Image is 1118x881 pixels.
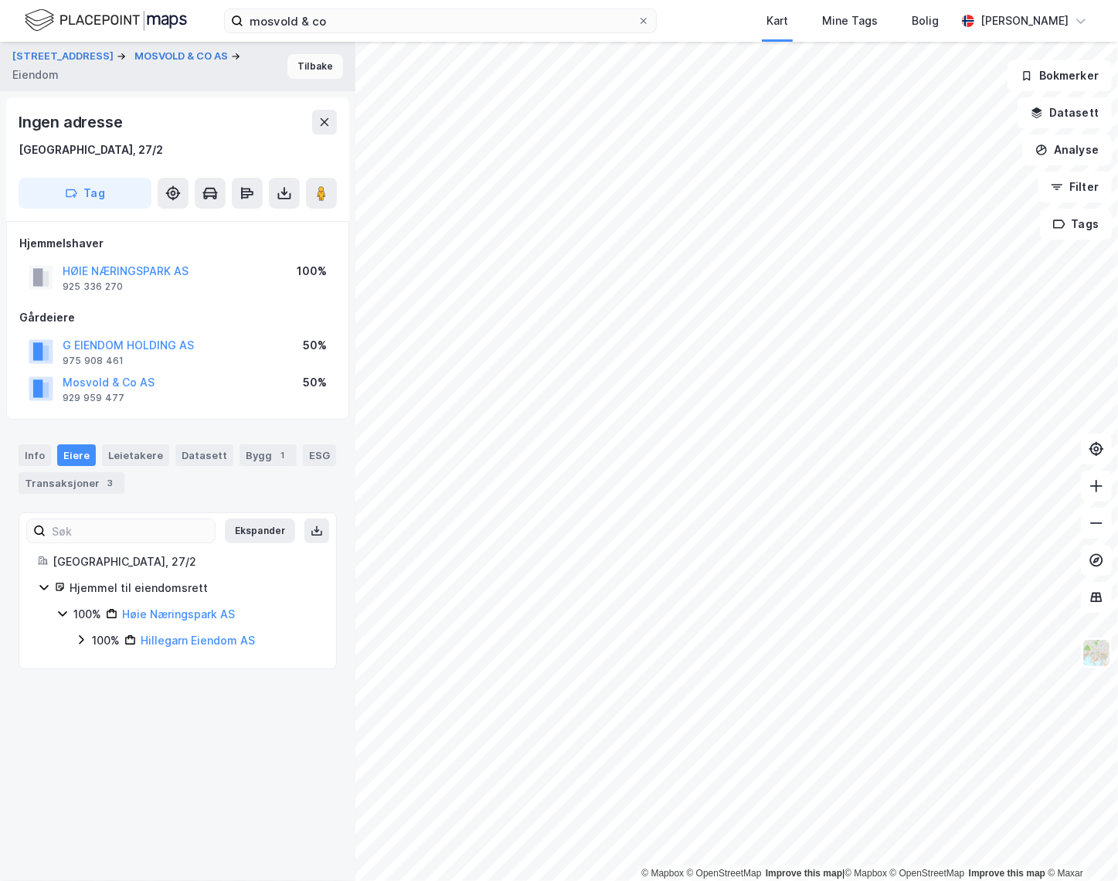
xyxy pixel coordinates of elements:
div: 100% [73,605,101,624]
div: 975 908 461 [63,355,124,367]
div: Hjemmelshaver [19,234,336,253]
button: Tags [1040,209,1112,240]
a: Høie Næringspark AS [122,607,235,621]
button: Analyse [1022,134,1112,165]
img: logo.f888ab2527a4732fd821a326f86c7f29.svg [25,7,187,34]
button: MOSVOLD & CO AS [134,49,231,64]
div: Bolig [912,12,939,30]
button: Tilbake [287,54,343,79]
div: Eiendom [12,66,59,84]
button: Datasett [1018,97,1112,128]
button: Filter [1038,172,1112,202]
button: Bokmerker [1008,60,1112,91]
div: Info [19,444,51,466]
div: 50% [303,373,327,392]
div: Mine Tags [822,12,878,30]
div: Gårdeiere [19,308,336,327]
a: Improve this map [766,868,842,879]
div: | [641,866,1083,881]
div: Ingen adresse [19,110,125,134]
img: Z [1082,638,1111,668]
div: 925 336 270 [63,281,123,293]
input: Søk på adresse, matrikkel, gårdeiere, leietakere eller personer [243,9,637,32]
a: OpenStreetMap [687,868,762,879]
div: 3 [103,475,118,491]
div: Datasett [175,444,233,466]
div: Bygg [240,444,297,466]
a: Mapbox [641,868,684,879]
button: Tag [19,178,151,209]
div: Hjemmel til eiendomsrett [70,579,318,597]
input: Søk [46,519,215,543]
div: 50% [303,336,327,355]
a: Hillegarn Eiendom AS [141,634,255,647]
div: [GEOGRAPHIC_DATA], 27/2 [53,553,318,571]
div: Leietakere [102,444,169,466]
div: 100% [297,262,327,281]
a: Improve this map [969,868,1045,879]
div: 1 [275,447,291,463]
div: Kart [766,12,788,30]
button: Ekspander [225,519,295,543]
a: Mapbox [844,868,887,879]
div: Eiere [57,444,96,466]
div: 929 959 477 [63,392,124,404]
div: Transaksjoner [19,472,124,494]
iframe: Chat Widget [1041,807,1118,881]
div: [PERSON_NAME] [980,12,1069,30]
div: [GEOGRAPHIC_DATA], 27/2 [19,141,163,159]
div: ESG [303,444,336,466]
div: 100% [92,631,120,650]
a: OpenStreetMap [890,868,965,879]
button: [STREET_ADDRESS] [12,49,117,64]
